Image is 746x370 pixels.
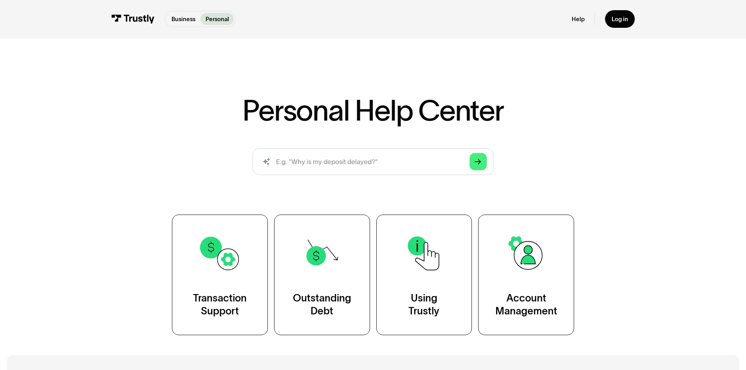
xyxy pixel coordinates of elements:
[253,148,493,175] form: Search
[408,292,439,318] div: Using Trustly
[376,215,472,335] a: UsingTrustly
[172,15,195,23] p: Business
[478,215,574,335] a: AccountManagement
[605,10,635,28] a: Log in
[111,14,154,23] img: Trustly Logo
[274,215,370,335] a: OutstandingDebt
[206,15,229,23] p: Personal
[193,292,247,318] div: Transaction Support
[172,215,268,335] a: TransactionSupport
[200,13,234,25] a: Personal
[166,13,200,25] a: Business
[495,292,557,318] div: Account Management
[572,15,585,23] a: Help
[253,148,493,175] input: search
[612,15,628,23] div: Log in
[293,292,351,318] div: Outstanding Debt
[242,96,503,125] h1: Personal Help Center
